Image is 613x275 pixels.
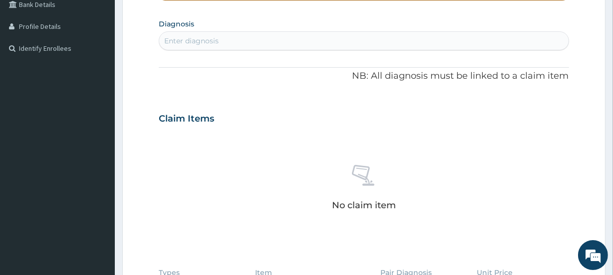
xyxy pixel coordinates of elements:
[159,19,194,29] label: Diagnosis
[58,77,138,178] span: We're online!
[164,5,188,29] div: Minimize live chat window
[164,36,219,46] div: Enter diagnosis
[159,114,214,125] h3: Claim Items
[5,175,190,210] textarea: Type your message and hit 'Enter'
[332,200,396,210] p: No claim item
[159,70,569,83] p: NB: All diagnosis must be linked to a claim item
[52,56,168,69] div: Chat with us now
[18,50,40,75] img: d_794563401_company_1708531726252_794563401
